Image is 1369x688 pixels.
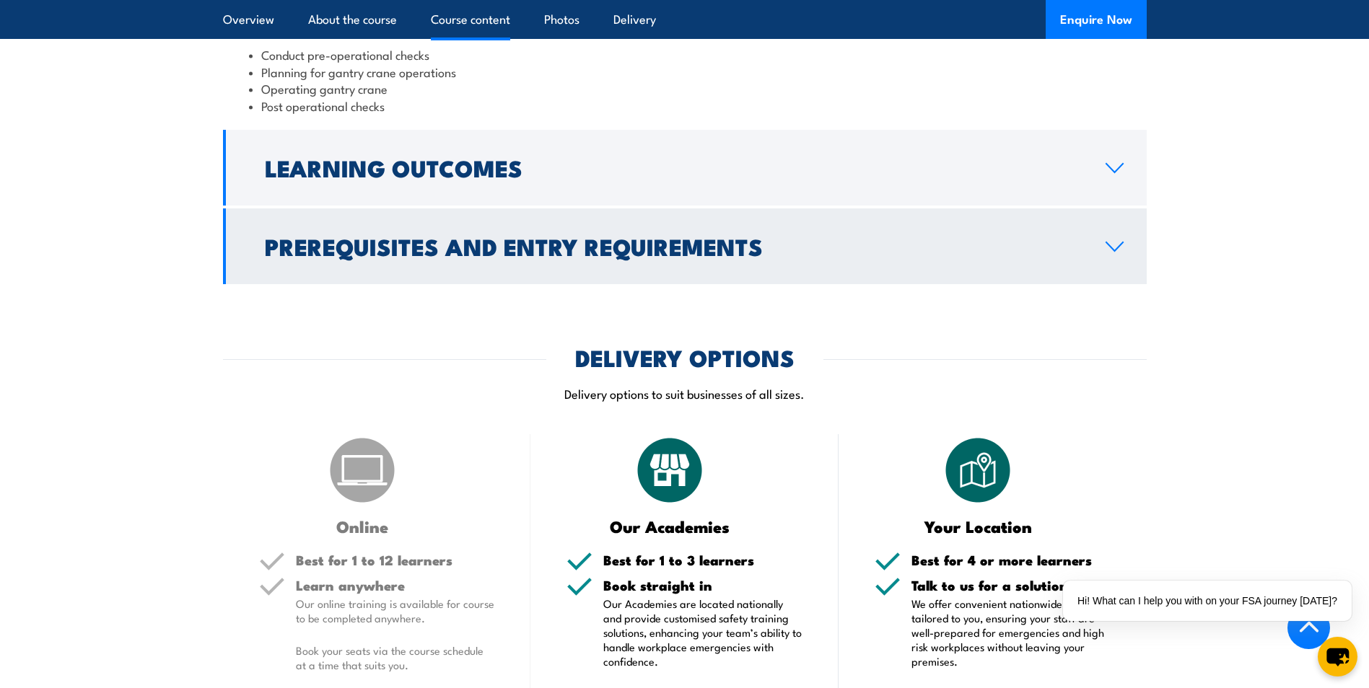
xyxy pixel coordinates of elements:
p: Our online training is available for course to be completed anywhere. [296,596,495,625]
p: Delivery options to suit businesses of all sizes. [223,385,1147,402]
h2: DELIVERY OPTIONS [575,347,795,367]
h5: Best for 1 to 3 learners [603,553,802,567]
h2: Prerequisites and Entry Requirements [265,236,1082,256]
p: Our Academies are located nationally and provide customised safety training solutions, enhancing ... [603,596,802,669]
li: Conduct pre-operational checks [249,46,1121,63]
li: Planning for gantry crane operations [249,63,1121,80]
a: Learning Outcomes [223,130,1147,206]
h5: Book straight in [603,578,802,592]
h5: Learn anywhere [296,578,495,592]
h3: Your Location [875,518,1082,534]
h3: Online [259,518,466,534]
button: chat-button [1318,637,1357,676]
h5: Best for 1 to 12 learners [296,553,495,567]
a: Prerequisites and Entry Requirements [223,208,1147,284]
p: We offer convenient nationwide training tailored to you, ensuring your staff are well-prepared fo... [911,596,1111,669]
div: Hi! What can I help you with on your FSA journey [DATE]? [1063,581,1352,621]
h5: Talk to us for a solution [911,578,1111,592]
li: Operating gantry crane [249,80,1121,97]
h2: Learning Outcomes [265,157,1082,177]
p: Book your seats via the course schedule at a time that suits you. [296,643,495,672]
h5: Best for 4 or more learners [911,553,1111,567]
li: Post operational checks [249,97,1121,114]
h3: Our Academies [567,518,774,534]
